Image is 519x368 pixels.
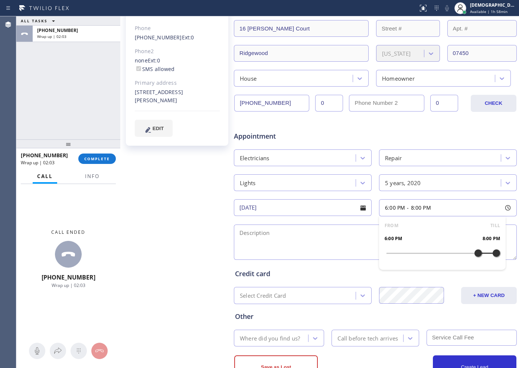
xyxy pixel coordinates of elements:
[376,20,440,37] input: Street #
[78,154,116,164] button: COMPLETE
[234,199,372,216] input: - choose date -
[234,131,327,141] span: Appointment
[447,20,517,37] input: Apt. #
[234,45,369,62] input: City
[16,16,62,25] button: ALL TASKS
[470,9,507,14] span: Available | 1h 58min
[135,79,220,87] div: Primary address
[490,222,500,229] span: TILL
[135,88,220,105] div: [STREET_ADDRESS][PERSON_NAME]
[50,343,66,359] button: Open directory
[315,95,343,112] input: Ext.
[135,65,174,72] label: SMS allowed
[182,34,194,41] span: Ext: 0
[411,204,431,211] span: 8:00 PM
[37,34,66,39] span: Wrap up | 02:03
[427,330,517,346] input: Service Call Fee
[51,229,85,235] span: Call ended
[148,57,160,64] span: Ext: 0
[33,169,57,184] button: Call
[135,47,220,56] div: Phone2
[21,152,68,159] span: [PHONE_NUMBER]
[21,159,55,166] span: Wrap up | 02:03
[471,95,516,112] button: CHECK
[42,273,95,281] span: [PHONE_NUMBER]
[234,95,309,112] input: Phone Number
[37,173,53,180] span: Call
[235,269,516,279] div: Credit card
[234,20,369,37] input: Address
[349,95,424,112] input: Phone Number 2
[235,311,516,322] div: Other
[461,287,517,304] button: + NEW CARD
[135,57,220,74] div: none
[385,154,402,162] div: Repair
[85,173,99,180] span: Info
[382,74,415,83] div: Homeowner
[430,95,458,112] input: Ext. 2
[240,154,269,162] div: Electricians
[447,45,517,62] input: ZIP
[240,334,300,342] div: Where did you find us?
[29,343,45,359] button: Mute
[483,235,500,242] span: 8:00 PM
[337,334,398,342] div: Call before tech arrives
[135,24,220,33] div: Phone
[385,204,405,211] span: 6:00 PM
[385,178,421,187] div: 5 years, 2020
[52,282,85,288] span: Wrap up | 02:03
[240,291,286,300] div: Select Credit Card
[136,66,141,71] input: SMS allowed
[21,18,48,23] span: ALL TASKS
[385,235,402,242] span: 6:00 PM
[240,74,257,83] div: House
[135,34,182,41] a: [PHONE_NUMBER]
[81,169,104,184] button: Info
[442,3,452,13] button: Mute
[385,222,398,229] span: FROM
[135,11,180,18] label: Emails allowed
[470,2,517,8] div: [DEMOGRAPHIC_DATA][PERSON_NAME]
[135,120,173,137] button: EDIT
[240,178,255,187] div: Lights
[84,156,110,161] span: COMPLETE
[407,204,409,211] span: -
[71,343,87,359] button: Open dialpad
[37,27,78,33] span: [PHONE_NUMBER]
[91,343,108,359] button: Hang up
[153,126,164,131] span: EDIT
